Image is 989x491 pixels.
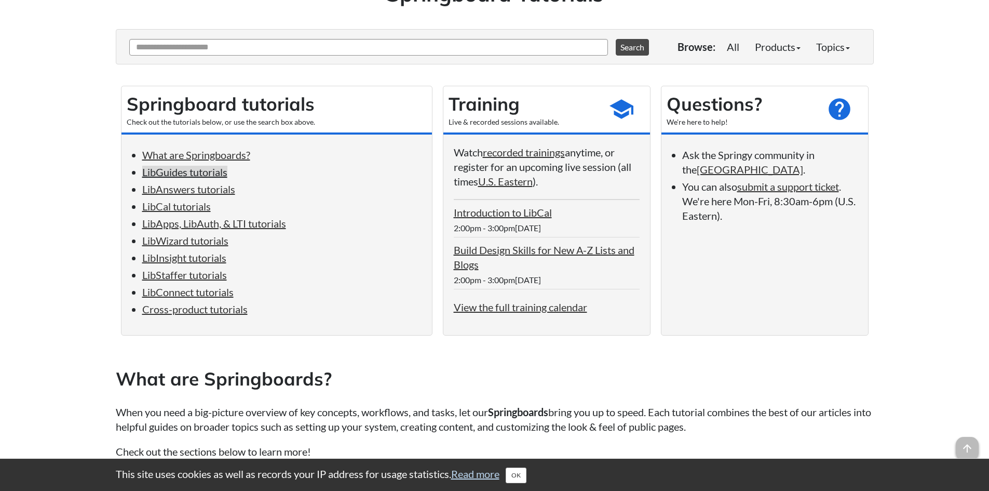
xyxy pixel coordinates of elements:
h2: Springboard tutorials [127,91,427,117]
a: recorded trainings [483,146,565,158]
a: LibAnswers tutorials [142,183,235,195]
div: Live & recorded sessions available. [449,117,598,127]
a: Read more [451,468,499,480]
a: View the full training calendar [454,301,587,313]
p: When you need a big-picture overview of key concepts, workflows, and tasks, let our bring you up ... [116,405,874,434]
a: LibGuides tutorials [142,166,227,178]
a: All [719,36,747,57]
a: U.S. Eastern [478,175,533,188]
a: Cross-product tutorials [142,303,248,315]
li: Ask the Springy community in the . [682,148,858,177]
a: Topics [808,36,858,57]
h2: What are Springboards? [116,366,874,392]
li: You can also . We're here Mon-Fri, 8:30am-6pm (U.S. Eastern). [682,179,858,223]
a: What are Springboards? [142,149,250,161]
span: 2:00pm - 3:00pm[DATE] [454,223,541,233]
div: Check out the tutorials below, or use the search box above. [127,117,427,127]
a: LibCal tutorials [142,200,211,213]
a: submit a support ticket [737,180,839,193]
span: 2:00pm - 3:00pm[DATE] [454,275,541,285]
span: arrow_upward [956,437,979,460]
p: Check out the sections below to learn more! [116,444,874,459]
p: Browse: [678,39,715,54]
div: We're here to help! [667,117,816,127]
p: Watch anytime, or register for an upcoming live session (all times ). [454,145,640,189]
h2: Training [449,91,598,117]
a: LibStaffer tutorials [142,269,227,281]
a: LibApps, LibAuth, & LTI tutorials [142,217,286,230]
a: LibInsight tutorials [142,251,226,264]
a: LibWizard tutorials [142,234,228,247]
h2: Questions? [667,91,816,117]
strong: Springboards [488,406,548,418]
button: Close [506,468,526,483]
div: This site uses cookies as well as records your IP address for usage statistics. [105,467,884,483]
a: LibConnect tutorials [142,286,234,298]
button: Search [616,39,649,56]
a: Build Design Skills for New A-Z Lists and Blogs [454,244,634,271]
span: help [827,96,852,122]
a: arrow_upward [956,438,979,450]
a: [GEOGRAPHIC_DATA] [697,163,803,176]
a: Products [747,36,808,57]
a: Introduction to LibCal [454,206,552,219]
span: school [608,96,634,122]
